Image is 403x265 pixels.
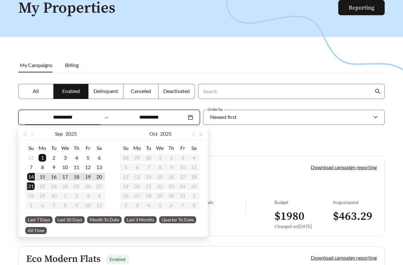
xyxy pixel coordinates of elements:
[103,114,109,120] span: swap-right
[48,163,59,172] td: 2025-09-09
[50,154,57,162] div: 2
[37,143,48,153] th: Mo
[25,227,47,234] span: All Time
[59,153,71,163] td: 2025-09-03
[37,172,48,182] td: 2025-09-15
[82,153,93,163] td: 2025-09-05
[375,89,381,94] span: search
[33,88,39,94] span: All
[349,4,374,11] a: Reporting
[131,143,143,153] th: Mo
[172,209,245,224] h3: 0
[93,143,105,153] th: Sa
[25,216,52,223] span: Last 7 Days
[20,62,52,68] span: My Campaigns
[37,163,48,172] td: 2025-09-08
[73,154,80,162] div: 4
[274,200,333,205] div: Budget
[71,153,82,163] td: 2025-09-04
[71,163,82,172] td: 2025-09-11
[93,153,105,163] td: 2025-09-06
[25,172,37,182] td: 2025-09-14
[165,143,177,153] th: Th
[61,154,69,162] div: 3
[274,224,333,229] div: Changed on [DATE]
[143,143,154,153] th: Tu
[25,143,37,153] th: Su
[124,216,157,223] span: Last 3 Months
[120,143,131,153] th: Su
[25,153,37,163] td: 2025-08-31
[48,172,59,182] td: 2025-09-16
[55,127,63,140] button: Sep
[274,209,333,224] h3: $ 1980
[82,172,93,182] td: 2025-09-19
[26,254,100,264] h5: Eco Modern Flats
[59,163,71,172] td: 2025-09-10
[39,154,46,162] div: 1
[93,88,118,94] span: Delinquent
[154,143,165,153] th: We
[39,173,46,181] div: 15
[160,127,171,140] button: 2025
[27,154,35,162] div: 31
[311,255,377,261] a: Download campaign reporting
[27,173,35,181] div: 14
[82,143,93,153] th: Fr
[59,172,71,182] td: 2025-09-17
[103,114,109,120] span: to
[172,200,245,205] div: Direct calls from ads
[65,127,77,140] button: 2025
[210,114,237,120] span: Newest first
[163,88,190,94] span: Deactivated
[27,182,35,190] div: 21
[50,163,57,171] div: 9
[71,143,82,153] th: Th
[149,127,158,140] button: Oct
[39,163,46,171] div: 8
[55,216,85,223] span: Last 30 Days
[84,163,92,171] div: 12
[48,143,59,153] th: Tu
[27,163,35,171] div: 7
[59,143,71,153] th: We
[131,88,151,94] span: Canceled
[61,163,69,171] div: 10
[25,163,37,172] td: 2025-09-07
[48,153,59,163] td: 2025-09-02
[95,163,103,171] div: 13
[61,173,69,181] div: 17
[333,200,377,205] div: August spend
[95,154,103,162] div: 6
[62,88,80,94] span: Enabled
[37,153,48,163] td: 2025-09-01
[71,172,82,182] td: 2025-09-18
[188,143,200,153] th: Sa
[110,256,125,262] span: Enabled
[93,172,105,182] td: 2025-09-20
[73,173,80,181] div: 18
[73,163,80,171] div: 11
[82,163,93,172] td: 2025-09-12
[50,173,57,181] div: 16
[93,163,105,172] td: 2025-09-13
[84,173,92,181] div: 19
[87,216,122,223] span: Month To Date
[333,209,377,224] h3: $ 463.29
[84,154,92,162] div: 5
[95,173,103,181] div: 20
[311,164,377,170] a: Download campaign reporting
[177,143,188,153] th: Fr
[65,62,79,68] span: Billing
[25,182,37,191] td: 2025-09-21
[159,216,196,223] span: Quarter To Date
